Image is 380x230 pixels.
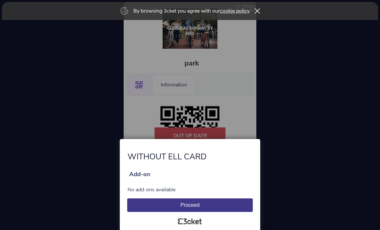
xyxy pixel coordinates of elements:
div: No add-ons available [128,170,252,193]
button: Proceed [127,198,253,212]
h3: Add-on [128,170,252,178]
h4: WITHOUT ELL CARD [128,151,252,162]
a: cookie policy [220,7,250,15]
p: By browsing 3cket you agree with our [133,7,250,15]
